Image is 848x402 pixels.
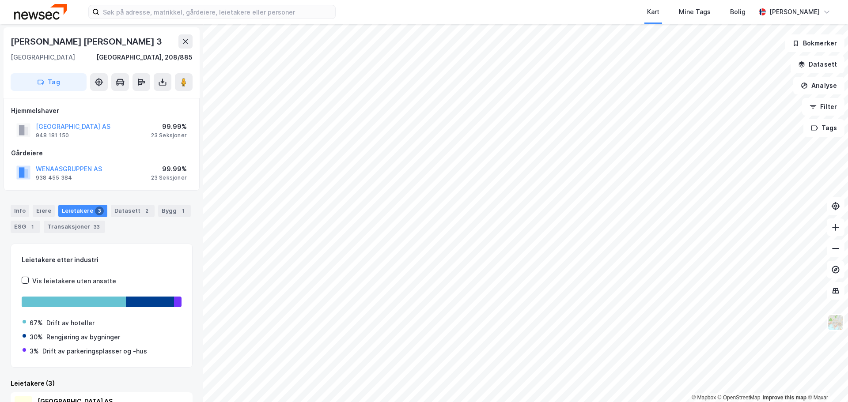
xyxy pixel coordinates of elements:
div: 67% [30,318,43,328]
div: Leietakere etter industri [22,255,182,265]
div: Leietakere (3) [11,378,193,389]
div: 23 Seksjoner [151,174,187,181]
iframe: Chat Widget [804,360,848,402]
div: Gårdeiere [11,148,192,158]
button: Tag [11,73,87,91]
div: 948 181 150 [36,132,69,139]
div: 3 [95,207,104,215]
div: Rengjøring av bygninger [46,332,120,342]
div: 23 Seksjoner [151,132,187,139]
div: 33 [92,222,102,231]
div: ESG [11,221,40,233]
a: Improve this map [763,394,806,401]
div: [PERSON_NAME] [PERSON_NAME] 3 [11,34,164,49]
div: [PERSON_NAME] [769,7,820,17]
img: newsec-logo.f6e21ccffca1b3a03d2d.png [14,4,67,19]
div: 99.99% [151,121,187,132]
a: Mapbox [692,394,716,401]
div: Drift av parkeringsplasser og -hus [42,346,147,357]
div: [GEOGRAPHIC_DATA] [11,52,75,63]
div: Bygg [158,205,191,217]
div: Datasett [111,205,155,217]
button: Analyse [793,77,844,94]
div: 3% [30,346,39,357]
div: 1 [178,207,187,215]
button: Datasett [791,56,844,73]
div: 2 [142,207,151,215]
div: Leietakere [58,205,107,217]
input: Søk på adresse, matrikkel, gårdeiere, leietakere eller personer [99,5,335,19]
div: Mine Tags [679,7,711,17]
div: [GEOGRAPHIC_DATA], 208/885 [96,52,193,63]
img: Z [827,314,844,331]
div: Hjemmelshaver [11,105,192,116]
a: OpenStreetMap [718,394,761,401]
div: 938 455 384 [36,174,72,181]
div: 1 [28,222,37,231]
button: Filter [802,98,844,116]
button: Bokmerker [785,34,844,52]
div: 30% [30,332,43,342]
div: 99.99% [151,164,187,174]
div: Drift av hoteller [46,318,95,328]
div: Transaksjoner [44,221,105,233]
div: Eiere [33,205,55,217]
div: Vis leietakere uten ansatte [32,276,116,286]
div: Kart [647,7,659,17]
div: Info [11,205,29,217]
button: Tags [803,119,844,137]
div: Bolig [730,7,746,17]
